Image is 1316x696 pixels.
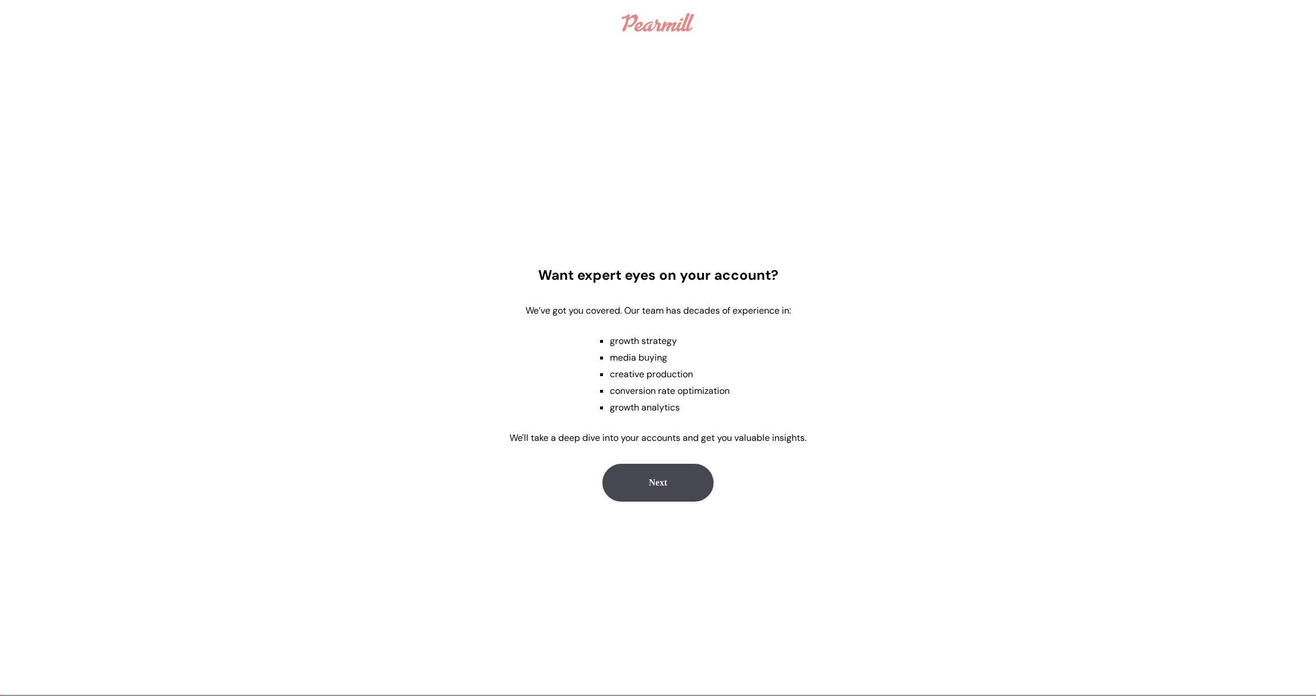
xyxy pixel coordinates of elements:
p: We'll take a deep dive into your accounts and get you valuable insights. [510,432,806,444]
img: Logo [622,13,694,32]
li: media buying [610,351,730,363]
button: Next [601,462,715,503]
a: Logo [616,7,699,37]
li: growth analytics [610,401,730,413]
li: growth strategy [610,335,730,347]
h2: Want expert eyes on your account? [538,266,778,284]
li: creative production [610,368,730,380]
li: conversion rate optimization [610,385,730,397]
p: We’ve got you covered. Our team has decades of experience in: [526,304,791,316]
